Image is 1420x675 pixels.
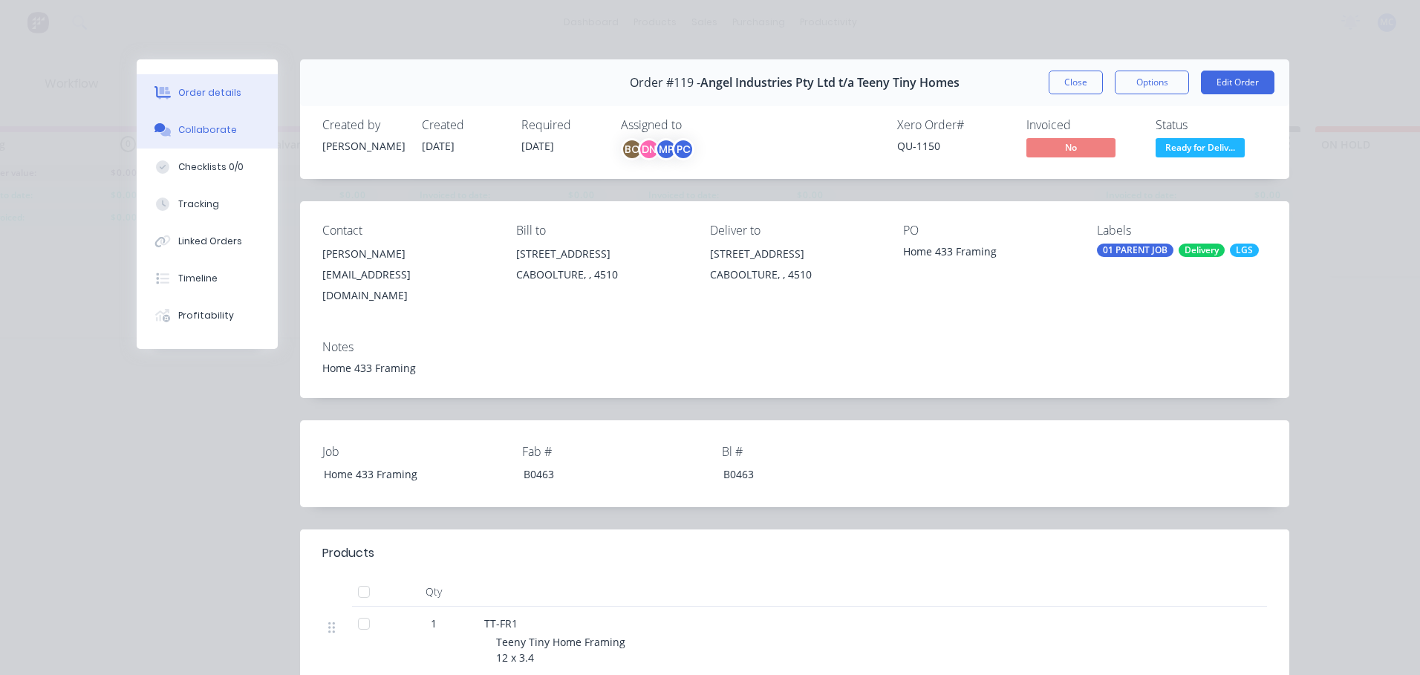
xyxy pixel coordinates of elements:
[322,340,1267,354] div: Notes
[897,118,1009,132] div: Xero Order #
[710,264,880,285] div: CABOOLTURE, , 4510
[322,264,492,306] div: [EMAIL_ADDRESS][DOMAIN_NAME]
[137,74,278,111] button: Order details
[1156,138,1245,157] span: Ready for Deliv...
[322,244,492,264] div: [PERSON_NAME]
[516,264,686,285] div: CABOOLTURE, , 4510
[1049,71,1103,94] button: Close
[710,244,880,264] div: [STREET_ADDRESS]
[521,118,603,132] div: Required
[178,160,244,174] div: Checklists 0/0
[137,297,278,334] button: Profitability
[178,309,234,322] div: Profitability
[312,463,498,485] div: Home 433 Framing
[516,224,686,238] div: Bill to
[522,443,708,460] label: Fab #
[512,463,697,485] div: B0463
[484,616,518,630] span: TT-FR1
[1156,118,1267,132] div: Status
[496,635,625,665] span: Teeny Tiny Home Framing 12 x 3.4
[903,244,1073,264] div: Home 433 Framing
[137,149,278,186] button: Checklists 0/0
[322,224,492,238] div: Contact
[1026,118,1138,132] div: Invoiced
[137,111,278,149] button: Collaborate
[322,360,1267,376] div: Home 433 Framing
[1230,244,1259,257] div: LGS
[178,235,242,248] div: Linked Orders
[178,123,237,137] div: Collaborate
[621,138,694,160] button: BCDNMPPC
[638,138,660,160] div: DN
[322,138,404,154] div: [PERSON_NAME]
[710,244,880,291] div: [STREET_ADDRESS]CABOOLTURE, , 4510
[1097,224,1267,238] div: Labels
[1026,138,1116,157] span: No
[903,224,1073,238] div: PO
[178,198,219,211] div: Tracking
[137,186,278,223] button: Tracking
[178,272,218,285] div: Timeline
[516,244,686,264] div: [STREET_ADDRESS]
[178,86,241,100] div: Order details
[322,544,374,562] div: Products
[722,443,908,460] label: Bl #
[322,118,404,132] div: Created by
[322,443,508,460] label: Job
[521,139,554,153] span: [DATE]
[1156,138,1245,160] button: Ready for Deliv...
[1179,244,1225,257] div: Delivery
[1201,71,1274,94] button: Edit Order
[322,244,492,306] div: [PERSON_NAME][EMAIL_ADDRESS][DOMAIN_NAME]
[137,223,278,260] button: Linked Orders
[137,260,278,297] button: Timeline
[710,224,880,238] div: Deliver to
[621,118,769,132] div: Assigned to
[422,118,504,132] div: Created
[431,616,437,631] span: 1
[621,138,643,160] div: BC
[389,577,478,607] div: Qty
[422,139,455,153] span: [DATE]
[711,463,897,485] div: B0463
[655,138,677,160] div: MP
[897,138,1009,154] div: QU-1150
[1115,71,1189,94] button: Options
[1097,244,1173,257] div: 01 PARENT JOB
[700,76,960,90] span: Angel Industries Pty Ltd t/a Teeny Tiny Homes
[630,76,700,90] span: Order #119 -
[672,138,694,160] div: PC
[516,244,686,291] div: [STREET_ADDRESS]CABOOLTURE, , 4510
